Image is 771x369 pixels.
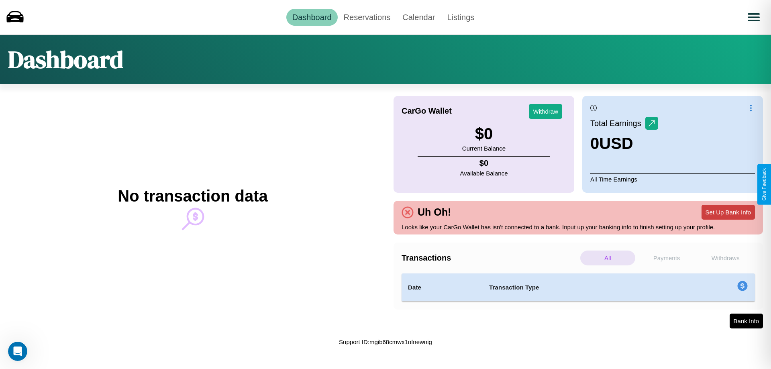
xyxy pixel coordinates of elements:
[460,159,508,168] h4: $ 0
[529,104,562,119] button: Withdraw
[590,173,755,185] p: All Time Earnings
[462,125,506,143] h3: $ 0
[742,6,765,29] button: Open menu
[590,116,645,130] p: Total Earnings
[338,9,397,26] a: Reservations
[460,168,508,179] p: Available Balance
[761,168,767,201] div: Give Feedback
[698,251,753,265] p: Withdraws
[118,187,267,205] h2: No transaction data
[339,336,432,347] p: Support ID: mgib68cmwx1ofnewnig
[402,106,452,116] h4: CarGo Wallet
[730,314,763,328] button: Bank Info
[702,205,755,220] button: Set Up Bank Info
[396,9,441,26] a: Calendar
[489,283,671,292] h4: Transaction Type
[286,9,338,26] a: Dashboard
[590,135,658,153] h3: 0 USD
[408,283,476,292] h4: Date
[414,206,455,218] h4: Uh Oh!
[402,222,755,232] p: Looks like your CarGo Wallet has isn't connected to a bank. Input up your banking info to finish ...
[8,43,123,76] h1: Dashboard
[441,9,480,26] a: Listings
[580,251,635,265] p: All
[639,251,694,265] p: Payments
[402,253,578,263] h4: Transactions
[8,342,27,361] iframe: Intercom live chat
[402,273,755,302] table: simple table
[462,143,506,154] p: Current Balance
